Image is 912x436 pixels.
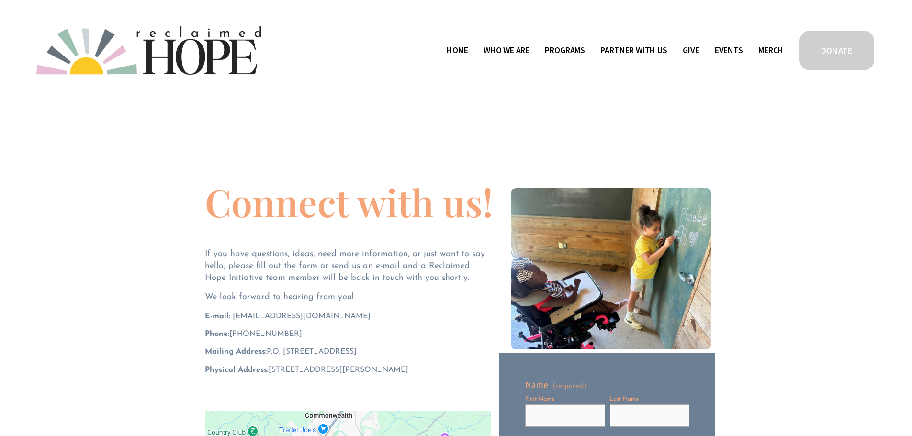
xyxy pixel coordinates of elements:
a: folder dropdown [600,43,667,58]
a: DONATE [798,29,876,72]
strong: Mailing Address: [205,348,267,356]
a: Events [715,43,743,58]
span: P.O. [STREET_ADDRESS] [205,348,357,356]
span: Partner With Us [600,44,667,57]
span: (required) [552,382,586,390]
strong: Phone: [205,330,229,338]
a: Give [683,43,699,58]
span: If you have questions, ideas, need more information, or just want to say hello, please fill out t... [205,250,488,282]
div: First Name [525,395,605,404]
span: Name [525,379,548,391]
span: ‪[PHONE_NUMBER]‬ [205,330,302,338]
a: Home [447,43,468,58]
span: Who We Are [484,44,529,57]
span: Programs [545,44,585,57]
h1: Connect with us! [205,183,493,221]
strong: Physical Address: [205,366,269,374]
a: folder dropdown [545,43,585,58]
a: folder dropdown [484,43,529,58]
span: We look forward to hearing from you! [205,293,354,302]
img: Reclaimed Hope Initiative [36,26,261,75]
strong: E-mail: [205,313,230,320]
a: Merch [758,43,783,58]
a: [EMAIL_ADDRESS][DOMAIN_NAME] [233,313,371,320]
span: [STREET_ADDRESS][PERSON_NAME] [205,366,408,374]
div: Last Name [610,395,690,404]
